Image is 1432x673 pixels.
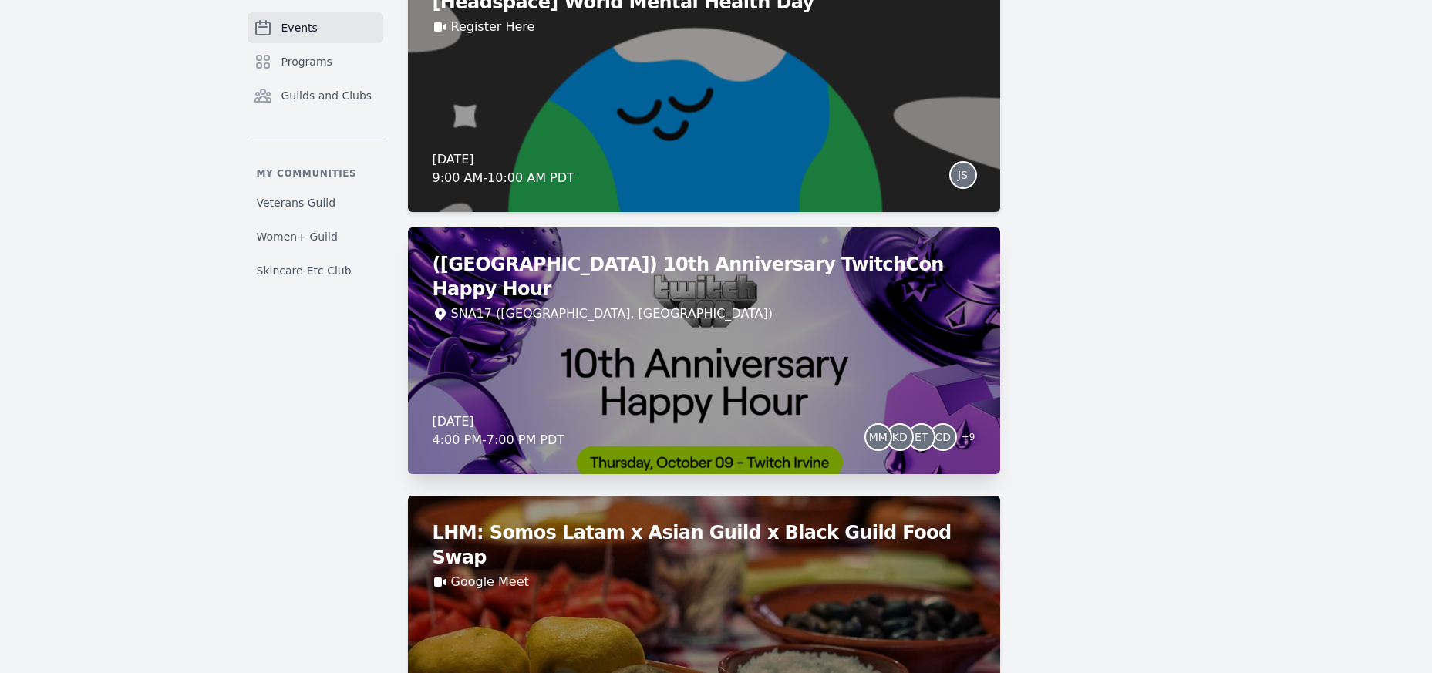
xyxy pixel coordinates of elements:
[281,54,332,69] span: Programs
[248,167,383,180] p: My communities
[433,520,975,570] h2: LHM: Somos Latam x Asian Guild x Black Guild Food Swap
[257,229,338,244] span: Women+ Guild
[433,252,975,301] h2: ([GEOGRAPHIC_DATA]) 10th Anniversary TwitchCon Happy Hour
[892,432,908,442] span: KD
[408,227,1000,474] a: ([GEOGRAPHIC_DATA]) 10th Anniversary TwitchCon Happy HourSNA17 ([GEOGRAPHIC_DATA], [GEOGRAPHIC_DA...
[257,195,336,210] span: Veterans Guild
[433,412,565,449] div: [DATE] 4:00 PM - 7:00 PM PDT
[869,432,888,442] span: MM
[248,12,383,43] a: Events
[248,257,383,284] a: Skincare-Etc Club
[958,170,968,180] span: JS
[451,573,529,591] a: Google Meet
[248,46,383,77] a: Programs
[952,428,975,449] span: + 9
[935,432,952,442] span: CD
[433,150,574,187] div: [DATE] 9:00 AM - 10:00 AM PDT
[248,12,383,284] nav: Sidebar
[451,305,773,323] div: SNA17 ([GEOGRAPHIC_DATA], [GEOGRAPHIC_DATA])
[451,18,535,36] a: Register Here
[281,20,318,35] span: Events
[915,432,928,442] span: ET
[248,80,383,111] a: Guilds and Clubs
[248,223,383,251] a: Women+ Guild
[257,263,352,278] span: Skincare-Etc Club
[281,88,372,103] span: Guilds and Clubs
[248,189,383,217] a: Veterans Guild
